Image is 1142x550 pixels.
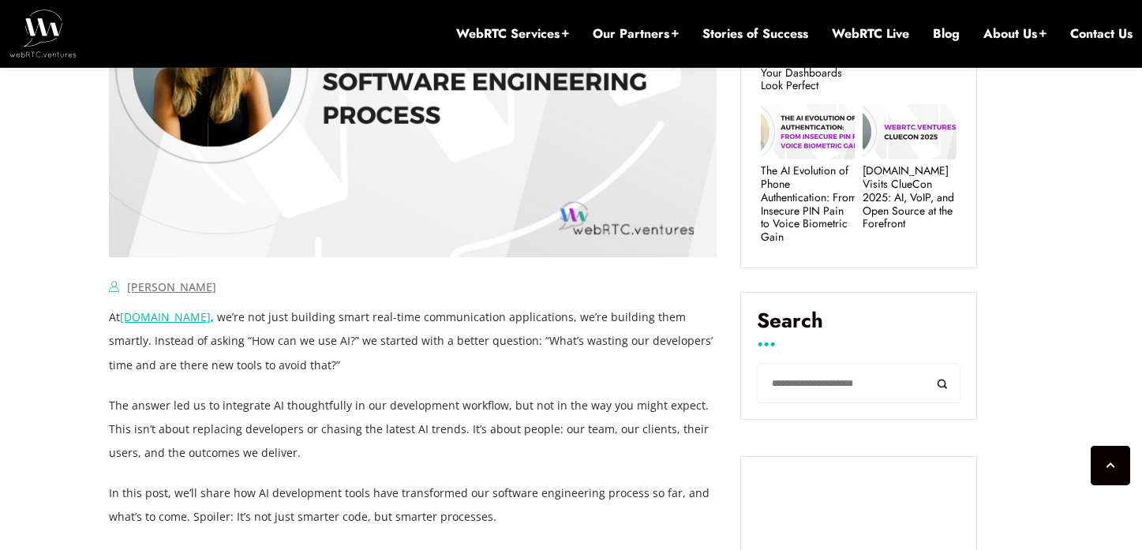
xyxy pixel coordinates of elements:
p: The answer led us to integrate AI thoughtfully in our development workflow, but not in the way yo... [109,394,717,465]
a: The AI Evolution of Phone Authentication: From Insecure PIN Pain to Voice Biometric Gain [761,164,855,244]
a: Blog [933,25,960,43]
img: WebRTC.ventures [9,9,77,57]
a: Stories of Success [702,25,808,43]
button: Search [925,363,960,403]
a: WebRTC Live [832,25,909,43]
a: [DOMAIN_NAME] [120,309,211,324]
label: Search [757,309,960,345]
p: In this post, we’ll share how AI development tools have transformed our software engineering proc... [109,481,717,529]
a: Contact Us [1070,25,1133,43]
a: [PERSON_NAME] [127,279,216,294]
a: [DOMAIN_NAME] Visits ClueCon 2025: AI, VoIP, and Open Source at the Forefront [863,164,957,230]
p: At , we’re not just building smart real-time communication applications, we’re building them smar... [109,305,717,376]
a: About Us [983,25,1047,43]
a: WebRTC Services [456,25,569,43]
a: The WebRTC Monitoring Gap: Why Users Complain When Your Dashboards Look Perfect [761,13,855,92]
a: Our Partners [593,25,679,43]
